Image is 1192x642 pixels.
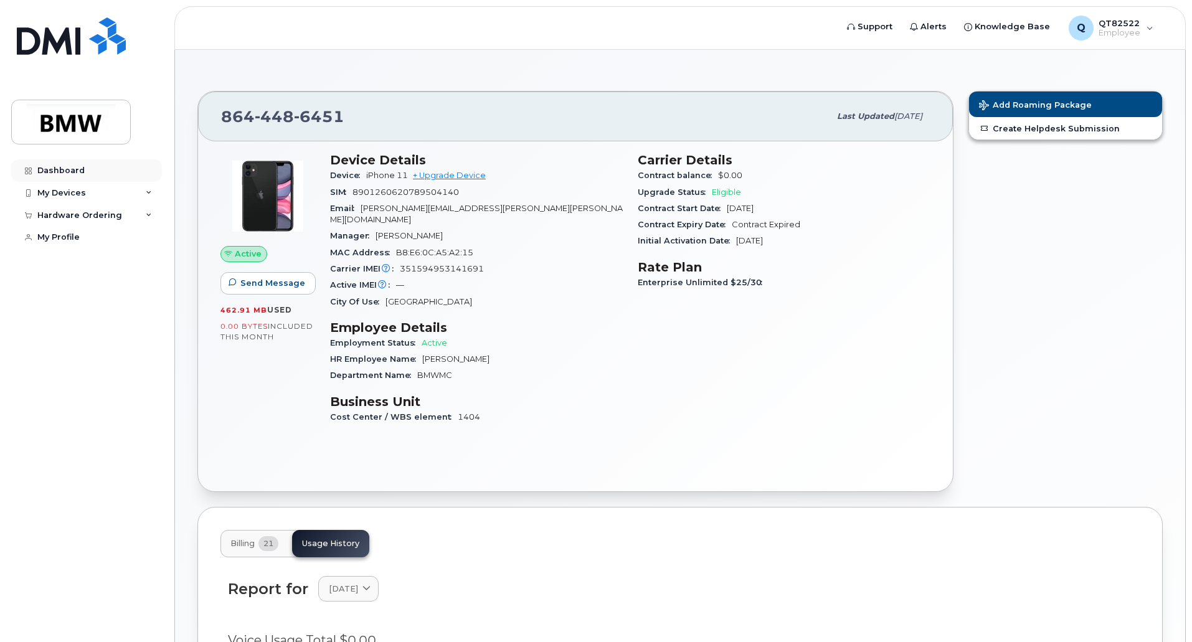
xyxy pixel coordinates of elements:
span: Cost Center / WBS element [330,412,458,422]
img: iPhone_11.jpg [230,159,305,234]
span: Active [422,338,447,347]
span: Last updated [837,111,894,121]
span: Contract Expired [732,220,800,229]
span: Active IMEI [330,280,396,290]
span: Manager [330,231,376,240]
span: Contract Start Date [638,204,727,213]
span: Contract Expiry Date [638,220,732,229]
span: iPhone 11 [366,171,408,180]
h3: Carrier Details [638,153,930,168]
span: 864 [221,107,344,126]
span: 8901260620789504140 [352,187,459,197]
iframe: Messenger Launcher [1138,588,1183,633]
span: Enterprise Unlimited $25/30 [638,278,769,287]
span: 1404 [458,412,480,422]
span: Contract balance [638,171,718,180]
span: 462.91 MB [220,306,267,314]
span: [DATE] [329,583,358,595]
span: Device [330,171,366,180]
span: Eligible [712,187,741,197]
span: Active [235,248,262,260]
span: Email [330,204,361,213]
span: [PERSON_NAME] [376,231,443,240]
span: MAC Address [330,248,396,257]
span: 6451 [294,107,344,126]
span: — [396,280,404,290]
span: used [267,305,292,314]
span: SIM [330,187,352,197]
span: [DATE] [736,236,763,245]
button: Send Message [220,272,316,295]
span: 21 [258,536,278,551]
a: [DATE] [318,576,379,602]
span: Billing [230,539,255,549]
span: BMWMC [417,371,452,380]
span: 0.00 Bytes [220,322,268,331]
span: [DATE] [894,111,922,121]
span: Carrier IMEI [330,264,400,273]
a: + Upgrade Device [413,171,486,180]
h3: Rate Plan [638,260,930,275]
span: [PERSON_NAME][EMAIL_ADDRESS][PERSON_NAME][PERSON_NAME][DOMAIN_NAME] [330,204,623,224]
span: Add Roaming Package [979,100,1092,112]
span: [GEOGRAPHIC_DATA] [386,297,472,306]
div: Report for [228,580,308,597]
h3: Business Unit [330,394,623,409]
span: Upgrade Status [638,187,712,197]
span: Send Message [240,277,305,289]
span: $0.00 [718,171,742,180]
span: Initial Activation Date [638,236,736,245]
span: B8:E6:0C:A5:A2:15 [396,248,473,257]
button: Add Roaming Package [969,92,1162,117]
h3: Employee Details [330,320,623,335]
span: Department Name [330,371,417,380]
h3: Device Details [330,153,623,168]
span: [PERSON_NAME] [422,354,490,364]
span: City Of Use [330,297,386,306]
span: Employment Status [330,338,422,347]
span: 448 [255,107,294,126]
span: 351594953141691 [400,264,484,273]
a: Create Helpdesk Submission [969,117,1162,139]
span: [DATE] [727,204,754,213]
span: HR Employee Name [330,354,422,364]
